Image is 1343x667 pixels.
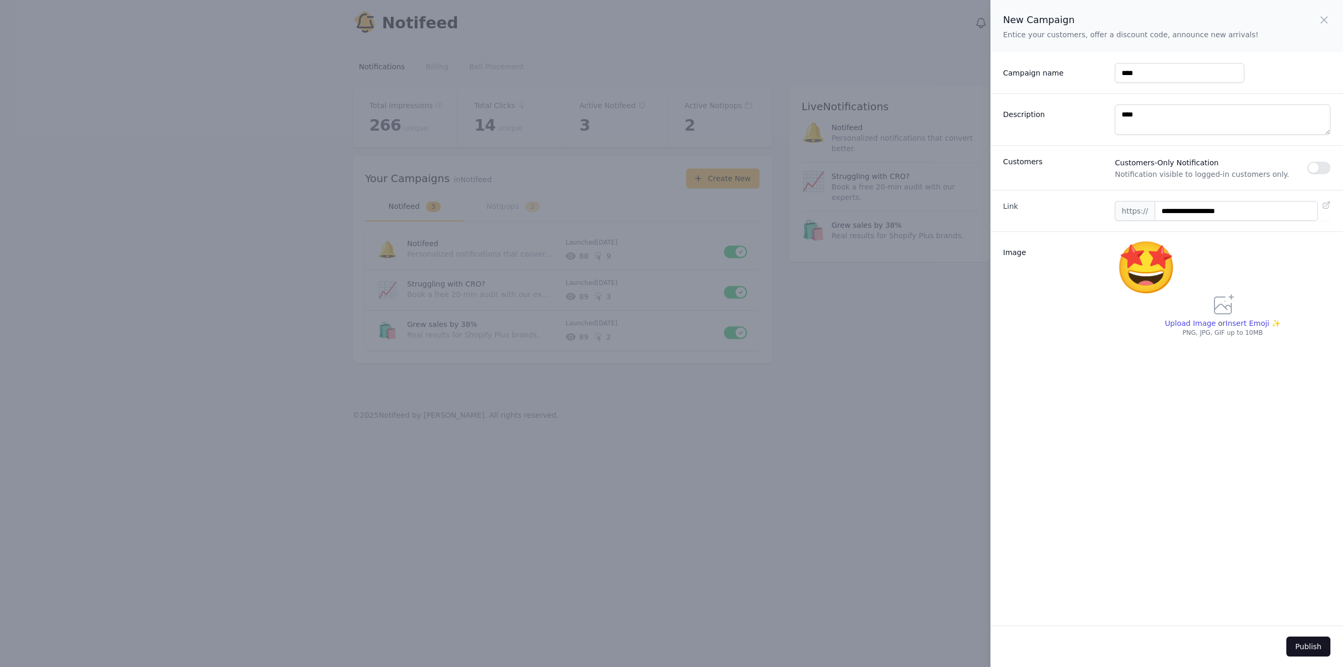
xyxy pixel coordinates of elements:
label: Link [1003,201,1106,211]
label: Description [1003,105,1106,120]
button: Publish [1286,637,1330,657]
span: Upload Image [1165,319,1216,327]
p: Entice your customers, offer a discount code, announce new arrivals! [1003,29,1259,40]
span: Insert Emoji ✨ [1225,318,1281,329]
span: Customers-Only Notification [1115,156,1307,169]
span: 🤩 [1115,238,1178,297]
span: Notification visible to logged-in customers only. [1115,169,1307,179]
span: https:// [1115,201,1154,221]
h2: New Campaign [1003,13,1259,27]
p: PNG, JPG, GIF up to 10MB [1115,329,1330,337]
h2: Don't see Notifeed in your header? Let me know and I'll set it up! ✅ [16,70,194,120]
span: New conversation [68,145,126,154]
span: We run on Gist [88,367,133,374]
h3: Customers [1003,156,1106,167]
label: Campaign name [1003,63,1106,78]
button: New conversation [16,139,194,160]
h1: Hello! [16,51,194,68]
label: Image [1003,243,1106,258]
p: or [1216,318,1225,329]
